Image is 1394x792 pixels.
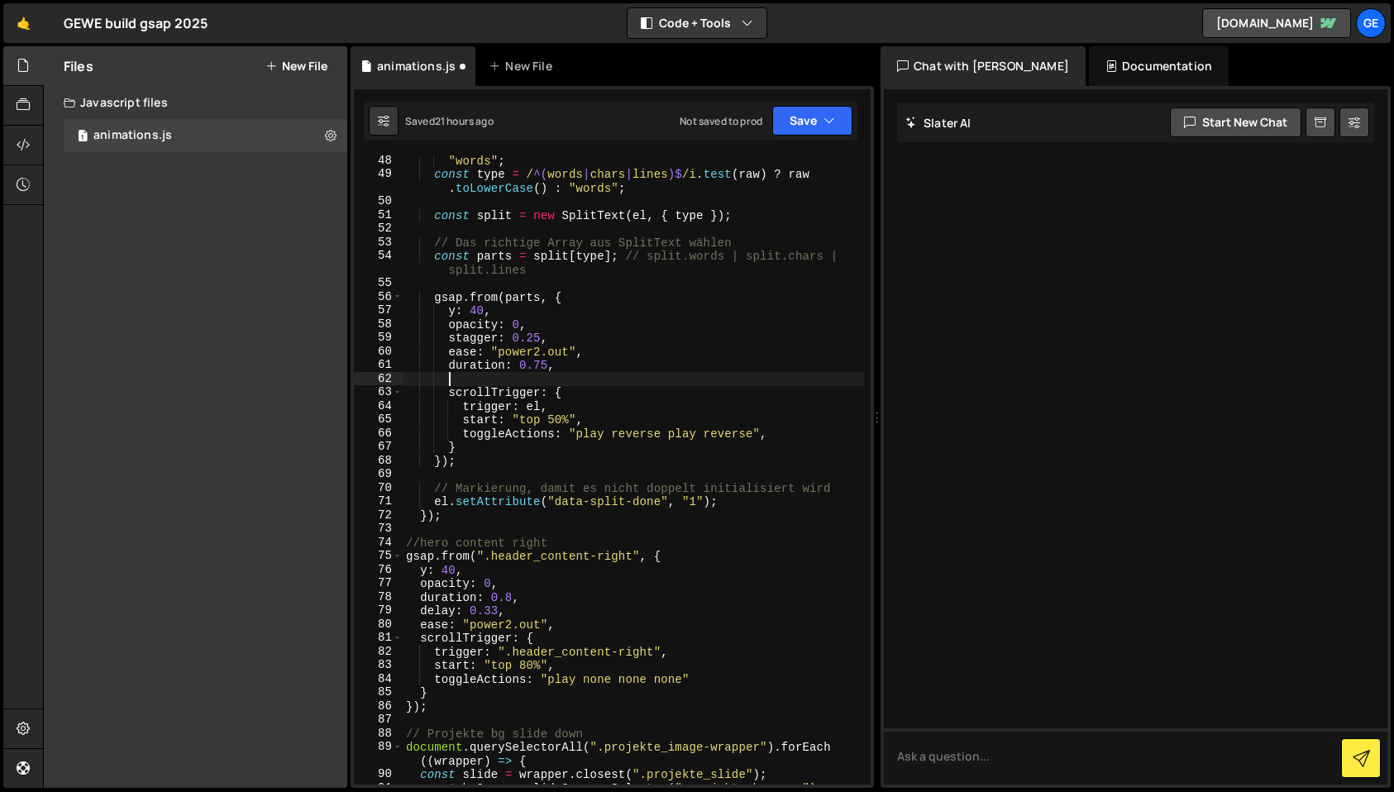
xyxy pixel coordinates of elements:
img: tab_domain_overview_orange.svg [67,96,80,109]
div: 74 [354,536,403,550]
a: 🤙 [3,3,44,43]
div: GEWE build gsap 2025 [64,13,208,33]
div: animations.js [377,58,456,74]
div: v 4.0.25 [46,26,81,40]
div: Domain [85,98,122,108]
div: 66 [354,427,403,441]
div: 60 [354,345,403,359]
div: 78 [354,590,403,604]
div: 90 [354,767,403,781]
div: 49 [354,167,403,194]
div: Keywords nach Traffic [179,98,285,108]
div: Javascript files [44,86,347,119]
div: 84 [354,672,403,686]
div: 83 [354,658,403,672]
div: 59 [354,331,403,345]
img: tab_keywords_by_traffic_grey.svg [161,96,174,109]
div: 50 [354,194,403,208]
span: 1 [78,131,88,144]
div: 71 [354,494,403,508]
div: Chat with [PERSON_NAME] [881,46,1086,86]
button: New File [265,60,327,73]
div: 16828/45989.js [64,119,347,152]
div: 72 [354,508,403,522]
button: Start new chat [1170,107,1301,137]
div: Saved [405,114,494,128]
img: website_grey.svg [26,43,40,56]
div: 64 [354,399,403,413]
div: 55 [354,276,403,290]
div: Domain: [PERSON_NAME][DOMAIN_NAME] [43,43,274,56]
div: 70 [354,481,403,495]
div: 68 [354,454,403,468]
div: 87 [354,713,403,727]
div: animations.js [93,128,172,143]
div: 82 [354,645,403,659]
div: 52 [354,222,403,236]
div: 88 [354,727,403,741]
div: 79 [354,604,403,618]
div: 73 [354,522,403,536]
div: Documentation [1089,46,1229,86]
button: Save [772,106,852,136]
div: 56 [354,290,403,304]
div: Not saved to prod [680,114,762,128]
div: 69 [354,467,403,481]
div: 75 [354,549,403,563]
div: 54 [354,249,403,276]
div: 76 [354,563,403,577]
div: 21 hours ago [435,114,494,128]
div: 81 [354,631,403,645]
div: 61 [354,358,403,372]
div: 63 [354,385,403,399]
div: 62 [354,372,403,386]
div: 51 [354,208,403,222]
div: 67 [354,440,403,454]
div: 58 [354,317,403,332]
img: logo_orange.svg [26,26,40,40]
a: GE [1356,8,1386,38]
div: 53 [354,236,403,250]
div: 86 [354,699,403,713]
h2: Slater AI [905,115,972,131]
div: 77 [354,576,403,590]
div: 85 [354,685,403,699]
div: 80 [354,618,403,632]
div: 48 [354,154,403,168]
h2: Files [64,57,93,75]
div: 65 [354,413,403,427]
div: 89 [354,740,403,767]
div: New File [489,58,558,74]
button: Code + Tools [628,8,766,38]
a: [DOMAIN_NAME] [1202,8,1351,38]
div: 57 [354,303,403,317]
